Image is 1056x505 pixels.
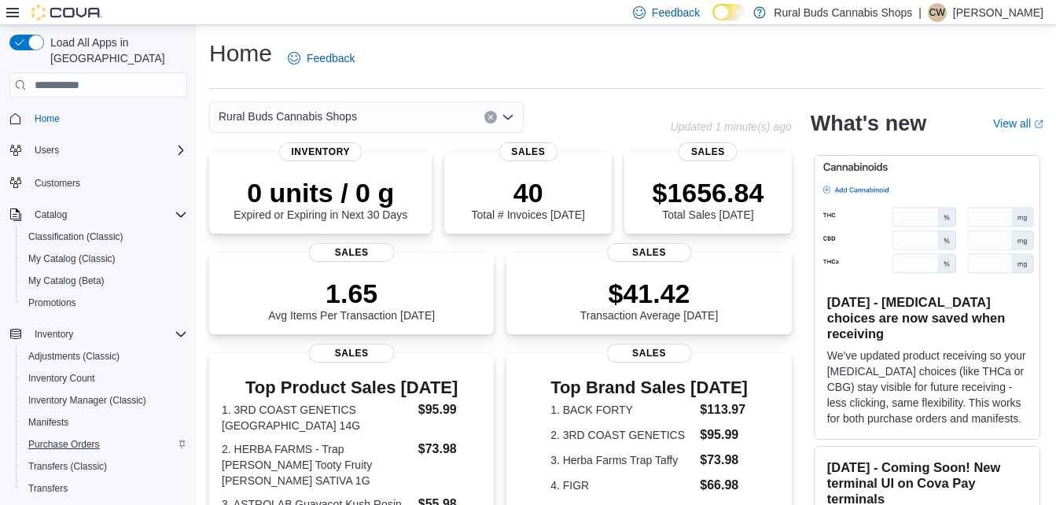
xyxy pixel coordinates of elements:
div: Total # Invoices [DATE] [472,177,585,221]
p: 0 units / 0 g [234,177,407,208]
svg: External link [1034,120,1043,129]
span: Adjustments (Classic) [28,350,120,363]
a: My Catalog (Beta) [22,271,111,290]
button: Home [3,107,193,130]
span: My Catalog (Beta) [28,275,105,287]
button: Open list of options [502,111,514,123]
span: Catalog [28,205,187,224]
span: Home [35,112,60,125]
button: Purchase Orders [16,433,193,455]
span: Classification (Classic) [22,227,187,246]
button: Clear input [484,111,497,123]
span: CW [929,3,945,22]
input: Dark Mode [712,4,745,20]
a: Adjustments (Classic) [22,347,126,366]
span: My Catalog (Classic) [22,249,187,268]
a: Transfers [22,479,74,498]
button: Inventory [3,323,193,345]
p: 40 [472,177,585,208]
button: Inventory [28,325,79,344]
span: Rural Buds Cannabis Shops [219,107,357,126]
dt: 1. BACK FORTY [550,402,694,418]
p: We've updated product receiving so your [MEDICAL_DATA] choices (like THCa or CBG) stay visible fo... [827,348,1027,426]
span: Catalog [35,208,67,221]
button: Customers [3,171,193,194]
span: Dark Mode [712,20,713,21]
h3: Top Product Sales [DATE] [222,378,481,397]
dd: $95.99 [418,400,482,419]
span: Inventory [278,142,362,161]
a: Inventory Manager (Classic) [22,391,153,410]
div: Expired or Expiring in Next 30 Days [234,177,407,221]
dt: 2. 3RD COAST GENETICS [550,427,694,443]
p: $1656.84 [652,177,763,208]
span: Transfers (Classic) [22,457,187,476]
button: Classification (Classic) [16,226,193,248]
a: Purchase Orders [22,435,106,454]
span: Sales [679,142,738,161]
h3: Top Brand Sales [DATE] [550,378,748,397]
a: View allExternal link [993,117,1043,130]
button: Users [28,141,65,160]
span: My Catalog (Beta) [22,271,187,290]
dd: $95.99 [700,426,748,444]
p: [PERSON_NAME] [953,3,1043,22]
span: Classification (Classic) [28,230,123,243]
span: Transfers (Classic) [28,460,107,473]
span: My Catalog (Classic) [28,252,116,265]
span: Promotions [22,293,187,312]
div: Chantel Witwicki [928,3,947,22]
span: Sales [309,344,395,363]
dd: $73.98 [418,440,482,459]
h1: Home [209,38,272,69]
span: Customers [28,172,187,192]
a: Feedback [281,42,361,74]
div: Avg Items Per Transaction [DATE] [268,278,435,322]
button: Promotions [16,292,193,314]
button: Inventory Manager (Classic) [16,389,193,411]
button: Catalog [28,205,73,224]
button: Users [3,139,193,161]
button: Inventory Count [16,367,193,389]
dd: $66.98 [700,476,748,495]
p: Rural Buds Cannabis Shops [774,3,912,22]
button: My Catalog (Beta) [16,270,193,292]
a: Customers [28,174,86,193]
img: Cova [31,5,102,20]
span: Home [28,109,187,128]
span: Purchase Orders [22,435,187,454]
button: My Catalog (Classic) [16,248,193,270]
div: Transaction Average [DATE] [580,278,719,322]
dd: $73.98 [700,451,748,470]
button: Manifests [16,411,193,433]
span: Customers [35,177,80,190]
span: Inventory Manager (Classic) [22,391,187,410]
span: Transfers [28,482,68,495]
h3: [DATE] - [MEDICAL_DATA] choices are now saved when receiving [827,294,1027,341]
a: My Catalog (Classic) [22,249,122,268]
span: Users [28,141,187,160]
a: Home [28,109,66,128]
a: Manifests [22,413,75,432]
dd: $113.97 [700,400,748,419]
span: Inventory Manager (Classic) [28,394,146,407]
span: Inventory [35,328,73,341]
span: Feedback [652,5,700,20]
span: Adjustments (Classic) [22,347,187,366]
dt: 1. 3RD COAST GENETICS [GEOGRAPHIC_DATA] 14G [222,402,412,433]
button: Transfers (Classic) [16,455,193,477]
p: Updated 1 minute(s) ago [671,120,792,133]
button: Transfers [16,477,193,499]
a: Classification (Classic) [22,227,130,246]
span: Promotions [28,297,76,309]
div: Total Sales [DATE] [652,177,763,221]
span: Inventory [28,325,187,344]
span: Manifests [28,416,68,429]
span: Sales [309,243,395,262]
button: Catalog [3,204,193,226]
a: Inventory Count [22,369,101,388]
dt: 3. Herba Farms Trap Taffy [550,452,694,468]
span: Inventory Count [22,369,187,388]
dt: 4. FIGR [550,477,694,493]
a: Transfers (Classic) [22,457,113,476]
